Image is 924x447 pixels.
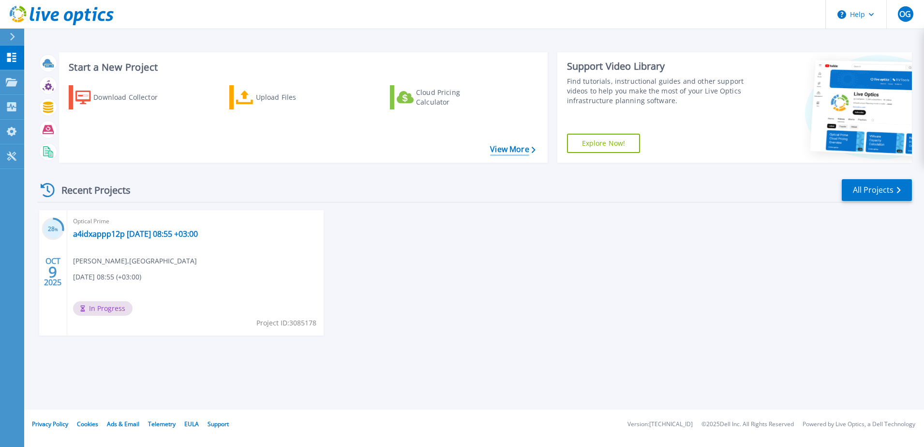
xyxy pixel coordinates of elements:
span: [PERSON_NAME] , [GEOGRAPHIC_DATA] [73,256,197,266]
a: Privacy Policy [32,420,68,428]
div: Cloud Pricing Calculator [416,88,493,107]
a: Ads & Email [107,420,139,428]
h3: Start a New Project [69,62,535,73]
li: © 2025 Dell Inc. All Rights Reserved [701,421,794,428]
a: View More [490,145,535,154]
li: Version: [TECHNICAL_ID] [627,421,693,428]
div: OCT 2025 [44,254,62,290]
div: Recent Projects [37,178,144,202]
span: 9 [48,268,57,276]
div: Upload Files [256,88,333,107]
a: Cloud Pricing Calculator [390,85,498,109]
div: Support Video Library [567,60,748,73]
span: [DATE] 08:55 (+03:00) [73,272,141,282]
a: Download Collector [69,85,177,109]
span: OG [899,10,911,18]
a: Upload Files [229,85,337,109]
a: EULA [184,420,199,428]
a: a4idxappp12p [DATE] 08:55 +03:00 [73,229,198,239]
span: % [55,227,58,232]
a: Cookies [77,420,98,428]
a: Telemetry [148,420,176,428]
h3: 28 [42,224,64,235]
span: Optical Prime [73,216,318,227]
a: All Projects [842,179,912,201]
span: In Progress [73,301,133,316]
a: Support [208,420,229,428]
li: Powered by Live Optics, a Dell Technology [803,421,915,428]
a: Explore Now! [567,134,641,153]
div: Find tutorials, instructional guides and other support videos to help you make the most of your L... [567,77,748,106]
span: Project ID: 3085178 [256,318,316,328]
div: Download Collector [93,88,171,107]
